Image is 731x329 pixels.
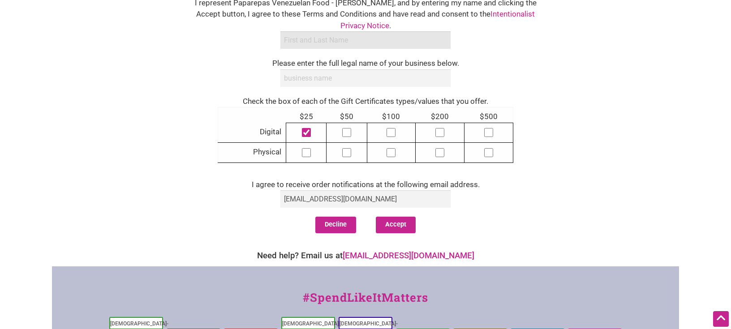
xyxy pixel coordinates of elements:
a: [EMAIL_ADDRESS][DOMAIN_NAME] [343,251,474,261]
div: Scroll Back to Top [713,311,729,327]
th: $200 [416,107,464,123]
a: Intentionalist Privacy Notice [340,9,535,30]
th: $100 [367,107,415,123]
div: I agree to receive order notifications at the following email address. [218,179,513,191]
button: Decline [315,217,356,233]
input: business name [280,69,451,87]
th: $50 [327,107,367,123]
th: $25 [286,107,326,123]
input: your notification email address [280,190,451,208]
th: $500 [464,107,513,123]
input: First and Last Name [280,31,451,49]
div: #SpendLikeItMatters [52,289,679,315]
td: Physical [218,143,286,163]
div: Please enter the full legal name of your business below. [218,58,513,69]
button: Accept [376,217,416,233]
td: Digital [218,123,286,143]
div: Need help? Email us at [56,249,675,262]
div: Check the box of each of the Gift Certificates types/values that you offer. [218,96,513,107]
